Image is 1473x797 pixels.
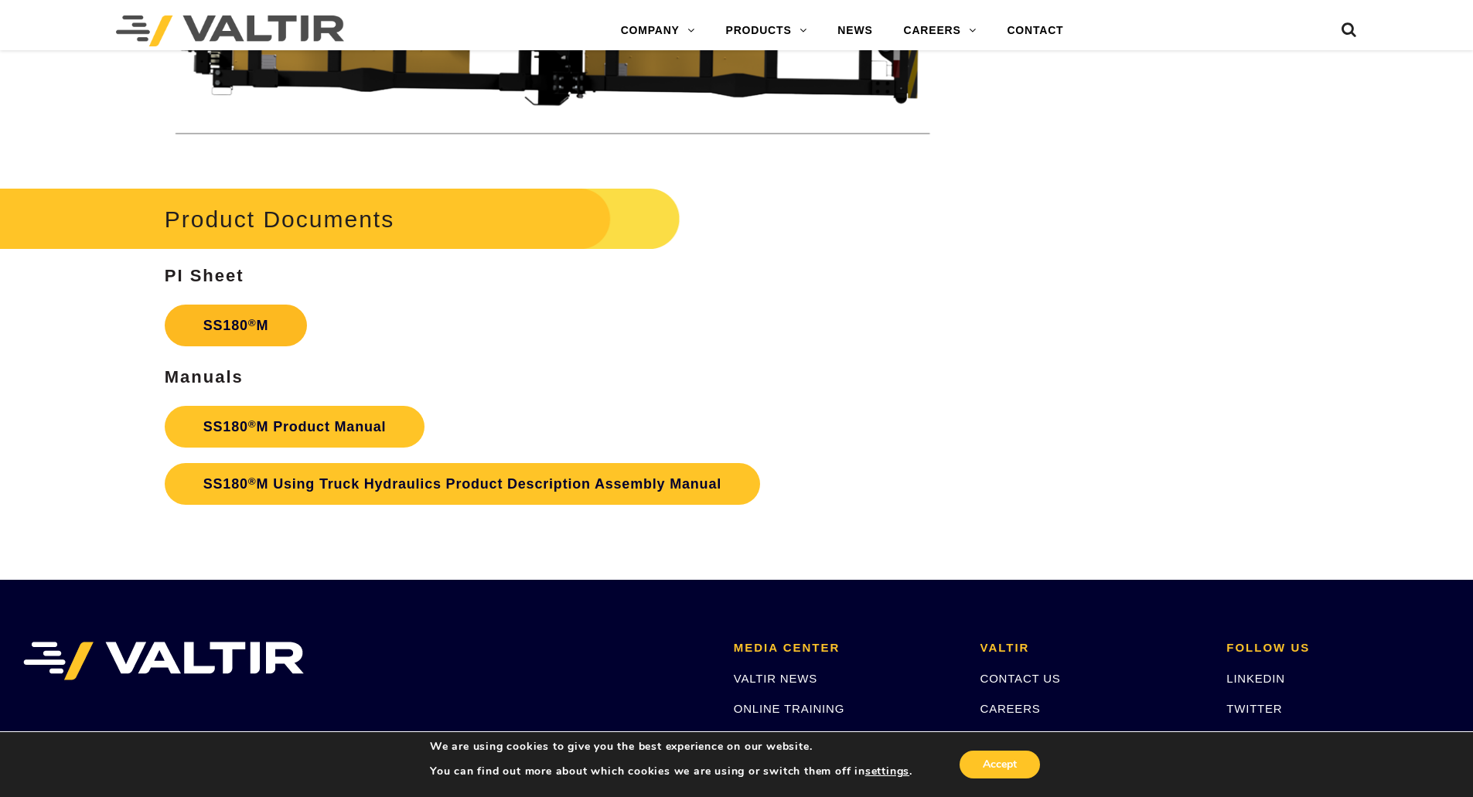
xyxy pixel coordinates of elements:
[430,740,912,754] p: We are using cookies to give you the best experience on our website.
[980,642,1204,655] h2: VALTIR
[165,406,425,448] a: SS180®M Product Manual
[822,15,888,46] a: NEWS
[1226,702,1282,715] a: TWITTER
[1226,672,1285,685] a: LINKEDIN
[734,702,844,715] a: ONLINE TRAINING
[165,305,308,346] a: SS180®M
[991,15,1079,46] a: CONTACT
[1226,642,1450,655] h2: FOLLOW US
[165,463,760,505] a: SS180®M Using Truck Hydraulics Product Description Assembly Manual
[248,418,257,430] sup: ®
[865,765,909,778] button: settings
[165,266,244,285] strong: PI Sheet
[888,15,992,46] a: CAREERS
[605,15,711,46] a: COMPANY
[23,642,304,680] img: VALTIR
[116,15,344,46] img: Valtir
[711,15,823,46] a: PRODUCTS
[734,672,817,685] a: VALTIR NEWS
[960,751,1040,778] button: Accept
[980,702,1041,715] a: CAREERS
[980,672,1061,685] a: CONTACT US
[248,317,257,329] sup: ®
[734,642,957,655] h2: MEDIA CENTER
[248,475,257,487] sup: ®
[165,367,244,387] strong: Manuals
[430,765,912,778] p: You can find out more about which cookies we are using or switch them off in .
